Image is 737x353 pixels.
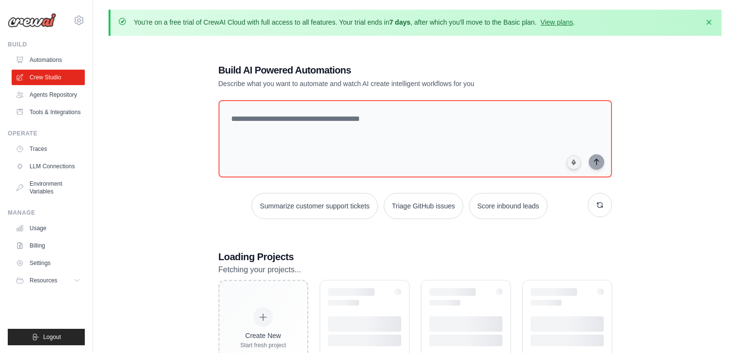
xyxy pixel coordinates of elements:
[134,17,575,27] p: You're on a free trial of CrewAI Cloud with full access to all features. Your trial ends in , aft...
[12,141,85,157] a: Traces
[12,238,85,253] a: Billing
[12,255,85,271] a: Settings
[219,79,544,88] p: Describe what you want to automate and watch AI create intelligent workflows for you
[12,52,85,68] a: Automations
[240,341,286,349] div: Start fresh project
[219,264,612,276] p: Fetching your projects...
[251,193,377,219] button: Summarize customer support tickets
[12,273,85,288] button: Resources
[12,159,85,174] a: LLM Connections
[384,193,463,219] button: Triage GitHub issues
[8,209,85,217] div: Manage
[389,18,410,26] strong: 7 days
[12,104,85,120] a: Tools & Integrations
[8,13,56,28] img: Logo
[566,155,581,170] button: Click to speak your automation idea
[43,333,61,341] span: Logout
[12,87,85,103] a: Agents Repository
[588,193,612,217] button: Get new suggestions
[12,70,85,85] a: Crew Studio
[540,18,573,26] a: View plans
[30,277,57,284] span: Resources
[219,250,612,264] h3: Loading Projects
[8,329,85,345] button: Logout
[12,221,85,236] a: Usage
[219,63,544,77] h1: Build AI Powered Automations
[8,41,85,48] div: Build
[8,130,85,137] div: Operate
[240,331,286,340] div: Create New
[12,176,85,199] a: Environment Variables
[469,193,548,219] button: Score inbound leads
